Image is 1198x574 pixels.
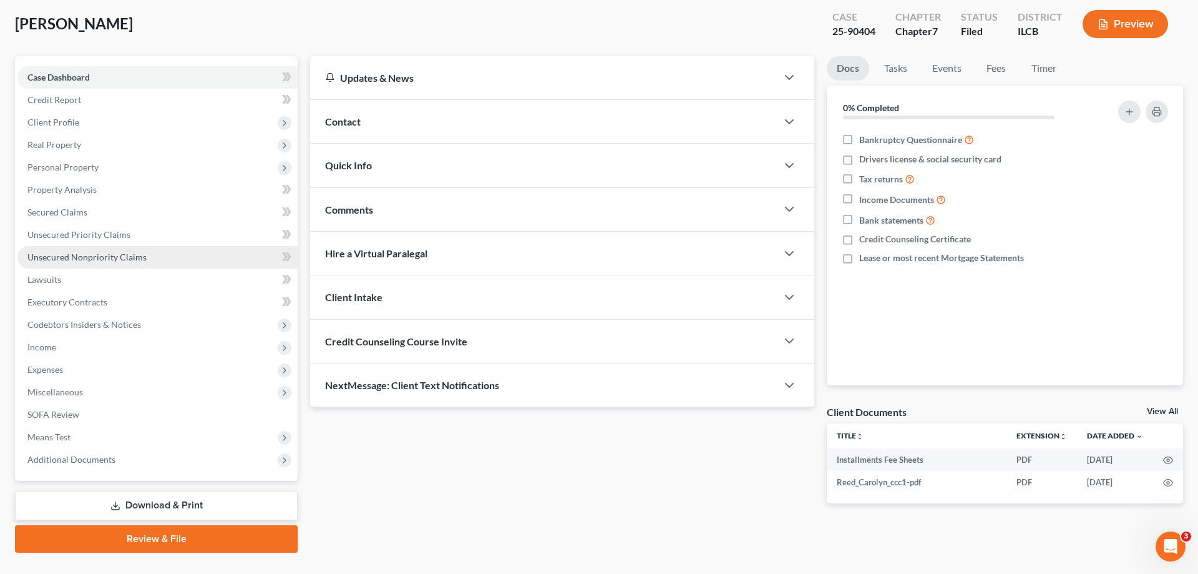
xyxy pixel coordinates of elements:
[15,491,298,520] a: Download & Print
[874,56,917,81] a: Tasks
[17,403,298,426] a: SOFA Review
[1059,433,1067,440] i: unfold_more
[27,207,87,217] span: Secured Claims
[843,102,899,113] strong: 0% Completed
[17,291,298,314] a: Executory Contracts
[1087,431,1143,440] a: Date Added expand_more
[859,153,1001,166] span: Drivers license & social security card
[1181,532,1191,542] span: 3
[1077,448,1153,471] td: [DATE]
[827,448,1006,471] td: Installments Fee Sheets
[17,201,298,224] a: Secured Claims
[325,159,372,171] span: Quick Info
[27,364,63,375] span: Expenses
[325,116,361,127] span: Contact
[859,233,971,245] span: Credit Counseling Certificate
[27,387,83,397] span: Miscellaneous
[1006,448,1077,471] td: PDF
[27,72,90,82] span: Case Dashboard
[325,335,467,347] span: Credit Counseling Course Invite
[827,471,1006,493] td: Reed_Carolyn_ccc1-pdf
[27,297,107,307] span: Executory Contracts
[27,117,79,127] span: Client Profile
[832,10,875,24] div: Case
[27,319,141,330] span: Codebtors Insiders & Notices
[895,10,941,24] div: Chapter
[895,24,941,39] div: Chapter
[1018,10,1063,24] div: District
[27,342,56,352] span: Income
[832,24,875,39] div: 25-90404
[27,94,81,105] span: Credit Report
[27,274,61,285] span: Lawsuits
[325,204,373,215] span: Comments
[17,66,298,89] a: Case Dashboard
[837,431,864,440] a: Titleunfold_more
[827,405,907,418] div: Client Documents
[17,269,298,291] a: Lawsuits
[827,56,869,81] a: Docs
[17,246,298,269] a: Unsecured Nonpriority Claims
[27,409,79,420] span: SOFA Review
[859,173,903,186] span: Tax returns
[27,184,97,195] span: Property Analysis
[856,433,864,440] i: unfold_more
[17,89,298,111] a: Credit Report
[27,162,99,172] span: Personal Property
[922,56,972,81] a: Events
[17,179,298,201] a: Property Analysis
[859,252,1024,264] span: Lease or most recent Mortgage Statements
[17,224,298,246] a: Unsecured Priority Claims
[1136,433,1143,440] i: expand_more
[976,56,1016,81] a: Fees
[27,454,115,465] span: Additional Documents
[27,252,147,262] span: Unsecured Nonpriority Claims
[859,134,962,146] span: Bankruptcy Questionnaire
[15,525,298,553] a: Review & File
[325,71,762,84] div: Updates & News
[859,194,934,206] span: Income Documents
[325,291,382,303] span: Client Intake
[1018,24,1063,39] div: ILCB
[325,247,427,259] span: Hire a Virtual Paralegal
[1147,407,1178,416] a: View All
[1016,431,1067,440] a: Extensionunfold_more
[1021,56,1066,81] a: Timer
[859,214,923,227] span: Bank statements
[961,10,998,24] div: Status
[27,229,130,240] span: Unsecured Priority Claims
[15,14,133,32] span: [PERSON_NAME]
[27,139,81,150] span: Real Property
[1006,471,1077,493] td: PDF
[325,379,499,391] span: NextMessage: Client Text Notifications
[27,432,71,442] span: Means Test
[1156,532,1186,562] iframe: Intercom live chat
[1083,10,1168,38] button: Preview
[961,24,998,39] div: Filed
[932,25,938,37] span: 7
[1077,471,1153,493] td: [DATE]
